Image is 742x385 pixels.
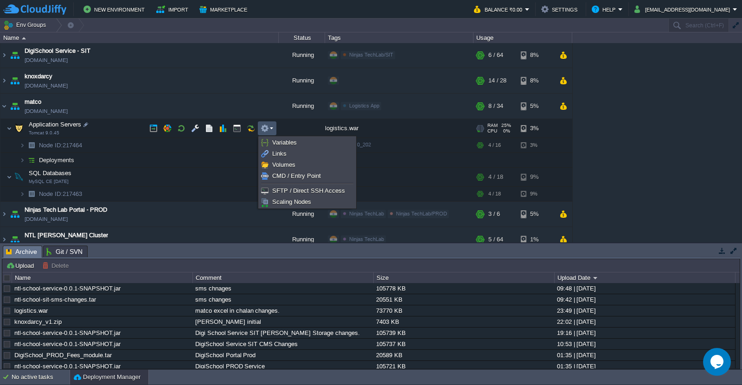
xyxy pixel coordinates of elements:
div: 20589 KB [374,350,554,360]
div: 01:35 | [DATE] [555,350,735,360]
span: Git / SVN [46,246,83,257]
div: 3 / 6 [488,202,500,227]
img: AMDAwAAAACH5BAEAAAAALAAAAAABAAEAAAICRAEAOw== [0,68,8,93]
a: logistics.war [14,307,48,314]
a: matco [25,97,41,107]
img: AMDAwAAAACH5BAEAAAAALAAAAAABAAEAAAICRAEAOw== [19,153,25,167]
div: Size [374,272,554,283]
a: [DOMAIN_NAME][PERSON_NAME] [25,240,112,249]
button: Env Groups [3,19,49,32]
img: AMDAwAAAACH5BAEAAAAALAAAAAABAAEAAAICRAEAOw== [6,119,12,138]
div: Digi School Service SIT [PERSON_NAME] Storage changes. [193,328,373,338]
div: 105778 KB [374,283,554,294]
div: Running [279,43,325,68]
button: Settings [541,4,580,15]
div: Usage [474,32,572,43]
button: Marketplace [199,4,250,15]
span: Scaling Nodes [272,198,311,205]
div: DigiSchool Service SIT CMS Changes [193,339,373,349]
span: Ninjas TechLab/SIT [349,52,393,57]
img: AMDAwAAAACH5BAEAAAAALAAAAAABAAEAAAICRAEAOw== [25,187,38,201]
div: 10:53 | [DATE] [555,339,735,349]
a: CMD / Entry Point [260,171,355,181]
div: DigiSchool Portal Prod [193,350,373,360]
div: Running [279,227,325,252]
button: Import [156,4,191,15]
img: AMDAwAAAACH5BAEAAAAALAAAAAABAAEAAAICRAEAOw== [13,168,26,186]
img: AMDAwAAAACH5BAEAAAAALAAAAAABAAEAAAICRAEAOw== [25,153,38,167]
a: NTL [PERSON_NAME] Cluster [25,231,108,240]
span: Links [272,150,287,157]
div: Comment [193,272,373,283]
div: 105739 KB [374,328,554,338]
div: DigiSchool PROD Service [193,361,373,372]
a: Node ID:217463 [38,190,83,198]
div: 5 / 64 [488,227,503,252]
a: ntl-school-service-0.0.1-SNAPSHOT.jar [14,363,121,370]
span: Tomcat 9.0.45 [29,130,59,136]
a: [DOMAIN_NAME] [25,56,68,65]
a: Application ServersTomcat 9.0.45 [28,121,83,128]
div: Name [1,32,278,43]
img: AMDAwAAAACH5BAEAAAAALAAAAAABAAEAAAICRAEAOw== [19,187,25,201]
a: [DOMAIN_NAME] [25,107,68,116]
a: [DOMAIN_NAME] [25,215,68,224]
span: Variables [272,139,297,146]
div: 8% [521,43,551,68]
div: 8 / 34 [488,94,503,119]
span: Node ID: [39,190,63,197]
span: Application Servers [28,120,83,128]
div: 9% [521,168,551,186]
img: AMDAwAAAACH5BAEAAAAALAAAAAABAAEAAAICRAEAOw== [0,94,8,119]
div: sms chnages [193,283,373,294]
a: Links [260,149,355,159]
iframe: chat widget [703,348,733,376]
span: CPU [487,128,497,134]
div: Running [279,202,325,227]
img: AMDAwAAAACH5BAEAAAAALAAAAAABAAEAAAICRAEAOw== [8,227,21,252]
div: 4 / 18 [488,168,503,186]
a: DigiSchool_PROD_Fees_module.tar [14,352,112,359]
div: 4 / 16 [488,138,501,152]
div: 22:02 | [DATE] [555,316,735,327]
div: 20551 KB [374,294,554,305]
span: RAM [487,123,498,128]
a: ntl-school-service-0.0.1-SNAPSHOT.jar [14,341,121,347]
a: Volumes [260,160,355,170]
button: Upload [6,261,37,270]
div: [PERSON_NAME] initial [193,316,373,327]
span: Volumes [272,161,295,168]
img: AMDAwAAAACH5BAEAAAAALAAAAAABAAEAAAICRAEAOw== [19,138,25,152]
span: Ninjas TechLab [349,236,384,242]
a: knoxdarcy [25,72,52,81]
img: AMDAwAAAACH5BAEAAAAALAAAAAABAAEAAAICRAEAOw== [25,138,38,152]
button: Delete [42,261,71,270]
div: sms changes [193,294,373,305]
div: 3% [521,138,551,152]
div: matco excel in chalan changes. [193,305,373,316]
div: 105721 KB [374,361,554,372]
a: SQL DatabasesMySQL CE [DATE] [28,170,73,177]
div: 7403 KB [374,316,554,327]
span: Deployments [38,156,76,164]
img: AMDAwAAAACH5BAEAAAAALAAAAAABAAEAAAICRAEAOw== [8,43,21,68]
a: Variables [260,138,355,148]
img: AMDAwAAAACH5BAEAAAAALAAAAAABAAEAAAICRAEAOw== [6,168,12,186]
span: Archive [6,246,37,258]
div: Name [13,272,192,283]
img: AMDAwAAAACH5BAEAAAAALAAAAAABAAEAAAICRAEAOw== [0,227,8,252]
div: logistics.war [325,119,473,138]
a: Ninjas Tech Lab Portal - PROD [25,205,107,215]
a: knoxdarcy_v1.zip [14,318,62,325]
div: Tags [326,32,473,43]
button: Balance ₹0.00 [474,4,525,15]
img: AMDAwAAAACH5BAEAAAAALAAAAAABAAEAAAICRAEAOw== [13,119,26,138]
div: 105737 KB [374,339,554,349]
img: AMDAwAAAACH5BAEAAAAALAAAAAABAAEAAAICRAEAOw== [8,68,21,93]
div: No active tasks [12,370,70,385]
a: DigiSchool Service - SIT [25,46,90,56]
